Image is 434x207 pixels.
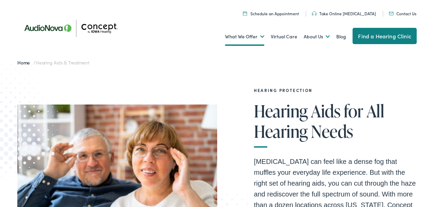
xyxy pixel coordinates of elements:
[311,101,340,120] span: Aids
[254,101,308,120] span: Hearing
[344,101,363,120] span: for
[366,101,384,120] span: All
[243,11,299,16] a: Schedule an Appointment
[243,11,247,16] img: A calendar icon to schedule an appointment at Concept by Iowa Hearing.
[389,12,394,15] img: utility icon
[353,28,416,44] a: Find a Hearing Clinic
[17,59,89,66] span: /
[271,24,297,49] a: Virtual Care
[311,122,353,140] span: Needs
[225,24,264,49] a: What We Offer
[254,122,308,140] span: Hearing
[36,59,89,66] span: Hearing Aids & Treatment
[304,24,330,49] a: About Us
[254,88,417,93] h2: Hearing Protection
[312,11,376,16] a: Take Online [MEDICAL_DATA]
[336,24,346,49] a: Blog
[312,12,317,16] img: utility icon
[389,11,416,16] a: Contact Us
